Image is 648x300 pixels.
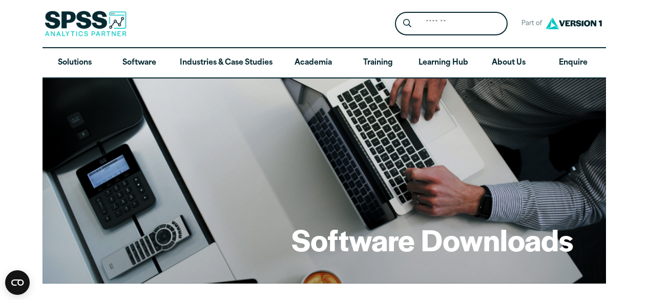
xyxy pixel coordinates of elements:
img: Version1 Logo [543,14,604,33]
a: Solutions [43,48,107,78]
a: Enquire [541,48,605,78]
a: Software [107,48,172,78]
h1: Software Downloads [291,219,573,259]
svg: Search magnifying glass icon [403,19,411,28]
img: SPSS Analytics Partner [45,11,127,36]
button: Open CMP widget [5,270,30,295]
form: Site Header Search Form [395,12,508,36]
button: Search magnifying glass icon [398,14,416,33]
a: Academia [281,48,345,78]
a: Training [345,48,410,78]
a: About Us [476,48,541,78]
a: Industries & Case Studies [172,48,281,78]
nav: Desktop version of site main menu [43,48,606,78]
a: Learning Hub [410,48,476,78]
span: Part of [516,16,543,31]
